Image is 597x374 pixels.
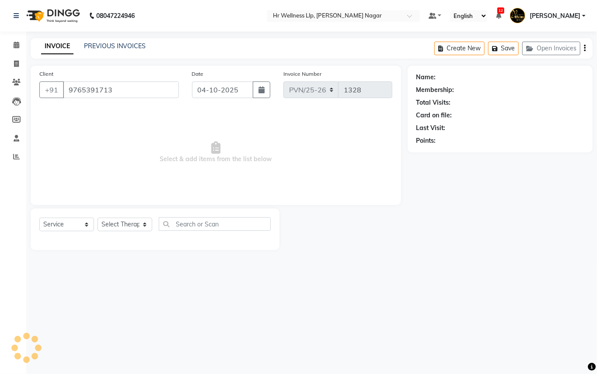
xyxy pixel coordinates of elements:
div: Membership: [416,85,454,95]
a: 12 [496,12,501,20]
input: Search by Name/Mobile/Email/Code [63,81,179,98]
a: PREVIOUS INVOICES [84,42,146,50]
button: +91 [39,81,64,98]
div: Card on file: [416,111,452,120]
div: Total Visits: [416,98,451,107]
div: Last Visit: [416,123,446,133]
span: 12 [497,7,504,14]
button: Create New [434,42,485,55]
label: Client [39,70,53,78]
span: Select & add items from the list below [39,109,392,196]
button: Save [488,42,519,55]
label: Date [192,70,204,78]
div: Name: [416,73,436,82]
button: Open Invoices [522,42,580,55]
span: [PERSON_NAME] [530,11,580,21]
label: Invoice Number [283,70,321,78]
b: 08047224946 [96,4,135,28]
img: logo [22,4,82,28]
div: Points: [416,136,436,145]
img: Monali [510,8,525,23]
a: INVOICE [41,39,73,54]
input: Search or Scan [159,217,271,231]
